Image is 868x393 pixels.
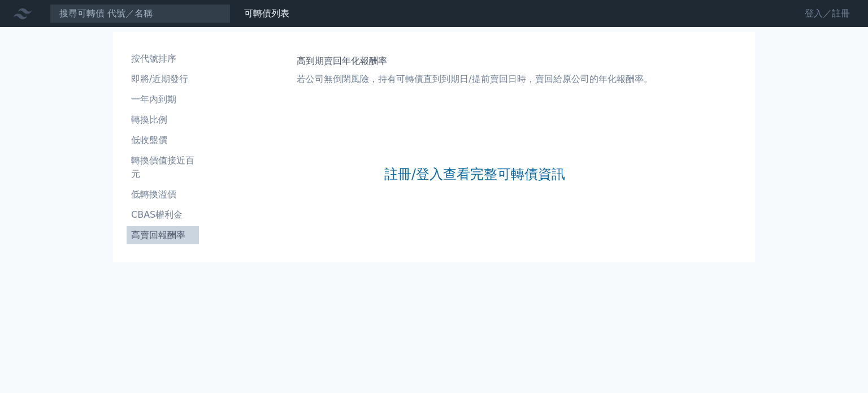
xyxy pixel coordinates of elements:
li: 一年內到期 [127,93,199,106]
a: 即將/近期發行 [127,70,199,88]
input: 搜尋可轉債 代號／名稱 [50,4,231,23]
a: 轉換比例 [127,111,199,129]
li: 按代號排序 [127,52,199,66]
a: 一年內到期 [127,90,199,109]
a: 按代號排序 [127,50,199,68]
li: CBAS權利金 [127,208,199,222]
a: 低轉換溢價 [127,185,199,204]
h1: 高到期賣回年化報酬率 [297,54,652,68]
a: 轉換價值接近百元 [127,152,199,183]
li: 轉換比例 [127,113,199,127]
a: 註冊/登入查看完整可轉債資訊 [384,165,565,183]
li: 高賣回報酬率 [127,228,199,242]
p: 若公司無倒閉風險，持有可轉債直到到期日/提前賣回日時，賣回給原公司的年化報酬率。 [297,72,652,86]
li: 轉換價值接近百元 [127,154,199,181]
a: 登入／註冊 [796,5,859,23]
a: 低收盤價 [127,131,199,149]
li: 低轉換溢價 [127,188,199,201]
a: 可轉債列表 [244,8,289,19]
li: 低收盤價 [127,133,199,147]
a: CBAS權利金 [127,206,199,224]
li: 即將/近期發行 [127,72,199,86]
a: 高賣回報酬率 [127,226,199,244]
